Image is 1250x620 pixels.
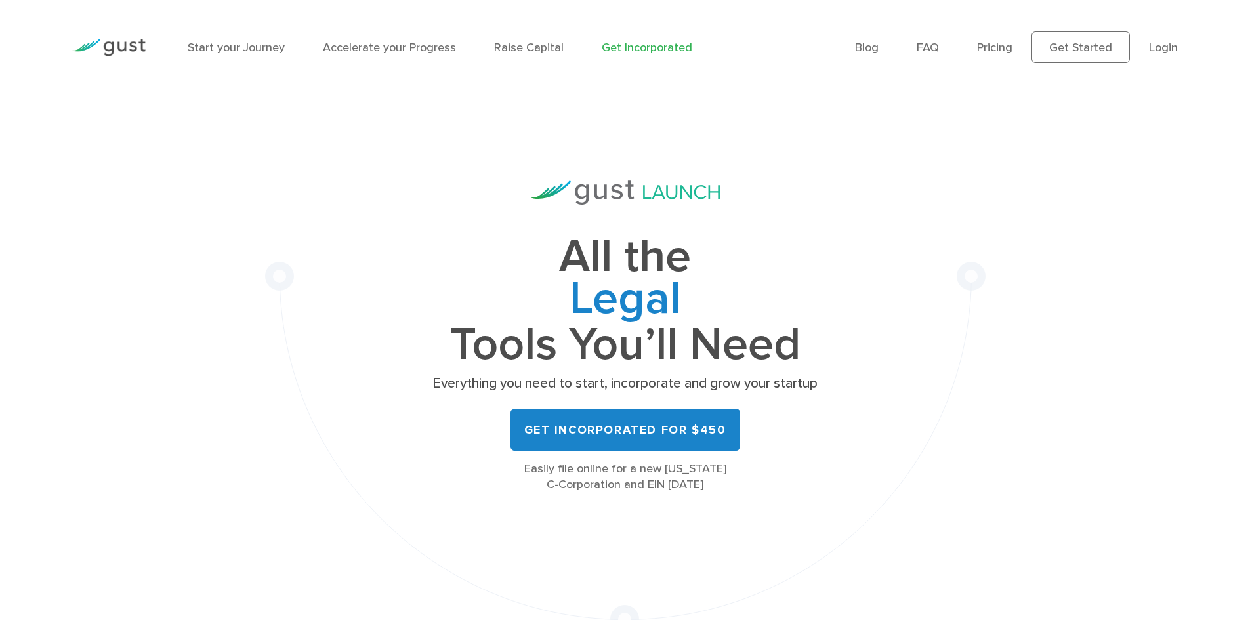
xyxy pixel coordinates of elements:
a: Start your Journey [188,41,285,54]
a: Accelerate your Progress [323,41,456,54]
a: Get Incorporated [602,41,692,54]
span: Legal [428,278,822,324]
img: Gust Logo [72,39,146,56]
p: Everything you need to start, incorporate and grow your startup [428,375,822,393]
a: FAQ [917,41,939,54]
a: Get Incorporated for $450 [510,409,740,451]
a: Get Started [1031,31,1130,63]
img: Gust Launch Logo [531,180,720,205]
a: Blog [855,41,879,54]
h1: All the Tools You’ll Need [428,236,822,365]
div: Easily file online for a new [US_STATE] C-Corporation and EIN [DATE] [428,461,822,493]
a: Login [1149,41,1178,54]
a: Pricing [977,41,1012,54]
a: Raise Capital [494,41,564,54]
